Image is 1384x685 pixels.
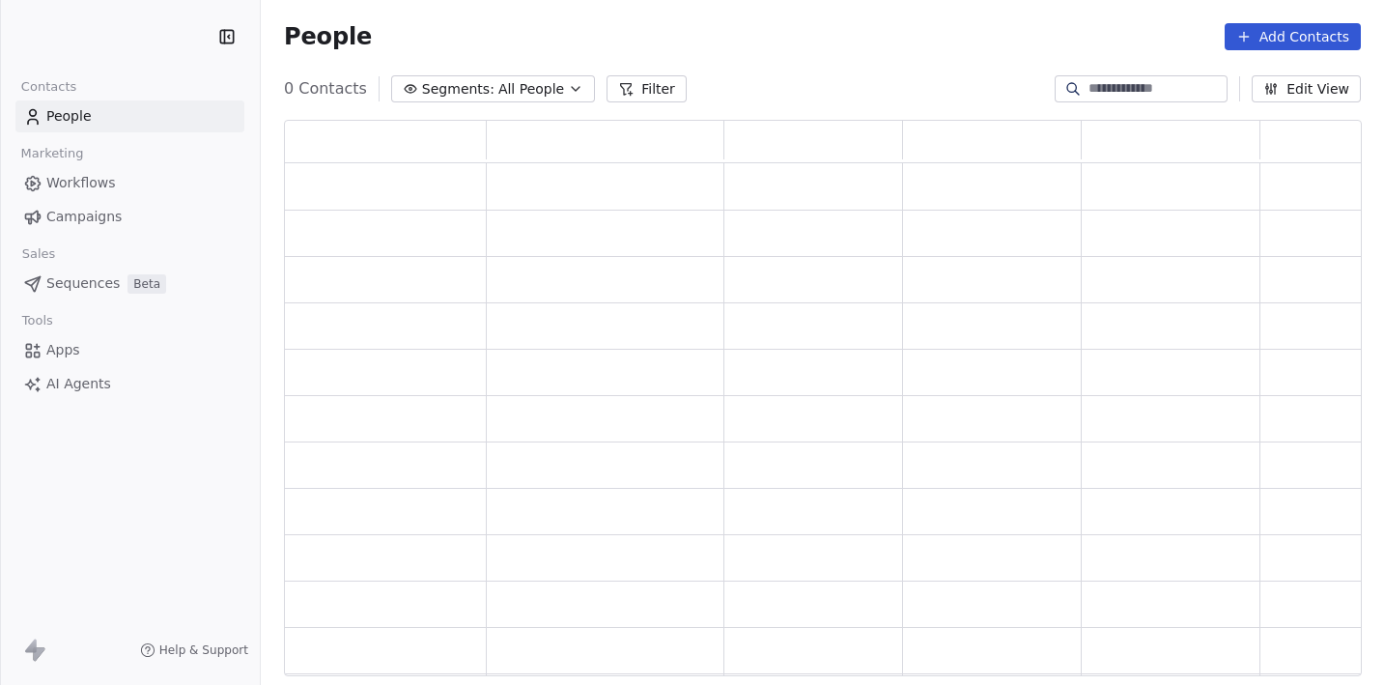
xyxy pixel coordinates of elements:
[140,642,248,658] a: Help & Support
[13,72,85,101] span: Contacts
[46,173,116,193] span: Workflows
[1252,75,1361,102] button: Edit View
[14,306,61,335] span: Tools
[46,340,80,360] span: Apps
[1225,23,1361,50] button: Add Contacts
[15,201,244,233] a: Campaigns
[15,100,244,132] a: People
[46,207,122,227] span: Campaigns
[284,77,367,100] span: 0 Contacts
[15,268,244,300] a: SequencesBeta
[15,368,244,400] a: AI Agents
[46,106,92,127] span: People
[284,22,372,51] span: People
[14,240,64,269] span: Sales
[498,79,564,100] span: All People
[422,79,494,100] span: Segments:
[159,642,248,658] span: Help & Support
[46,374,111,394] span: AI Agents
[13,139,92,168] span: Marketing
[127,274,166,294] span: Beta
[15,334,244,366] a: Apps
[46,273,120,294] span: Sequences
[607,75,687,102] button: Filter
[15,167,244,199] a: Workflows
